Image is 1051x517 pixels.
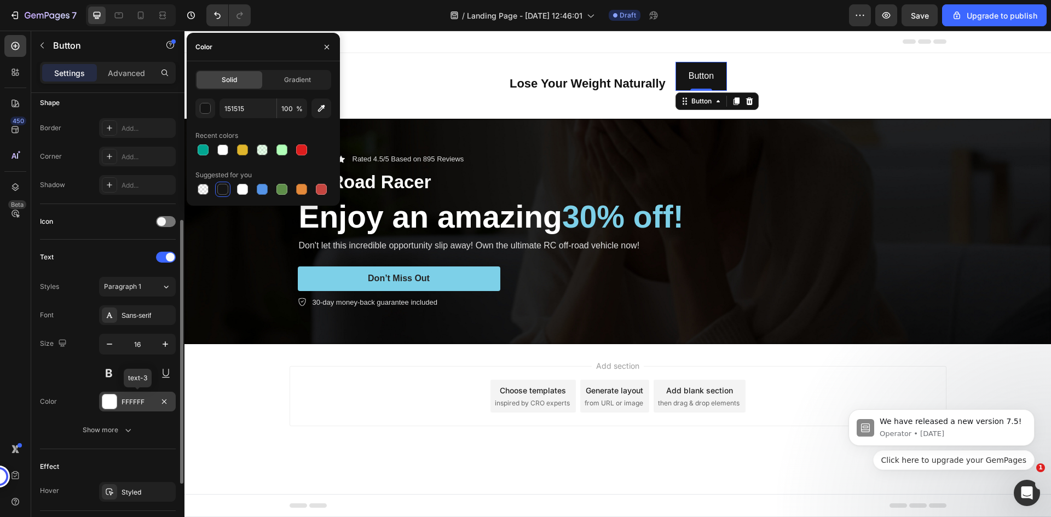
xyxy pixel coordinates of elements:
div: 450 [10,117,26,125]
button: Don’t Miss Out [113,236,316,260]
span: / [462,10,465,21]
iframe: Design area [184,31,1051,517]
span: Paragraph 1 [104,282,141,292]
div: Corner [40,152,62,161]
div: Color [195,42,212,52]
p: Off-Road Racer [114,140,753,164]
button: 7 [4,4,82,26]
p: Rated 4.5/5 Based on 895 Reviews [168,124,280,133]
button: Upgrade to publish [942,4,1047,26]
button: Save [902,4,938,26]
div: Add... [122,124,173,133]
span: Landing Page - [DATE] 12:46:01 [467,10,582,21]
div: Icon [40,217,53,226]
span: inspired by CRO experts [310,368,385,377]
p: Settings [54,67,85,79]
iframe: Intercom notifications message [832,373,1051,487]
div: Text [40,252,54,262]
span: Gradient [284,75,311,85]
div: Add... [122,181,173,190]
button: Show more [40,420,176,440]
span: 1 [1036,463,1045,472]
span: Add section [407,329,459,341]
div: Size [40,336,69,351]
div: Beta [8,200,26,209]
div: Font [40,310,54,320]
p: Button [53,39,146,52]
div: FFFFFF [122,397,153,407]
span: % [296,104,303,114]
div: Upgrade to publish [951,10,1037,21]
p: 7 [72,9,77,22]
span: 30% off! [378,169,499,204]
p: ⁠⁠⁠⁠⁠⁠⁠ [325,32,481,69]
span: then drag & drop elements [473,368,555,377]
div: Color [40,397,57,406]
div: Effect [40,462,59,472]
div: Sans-serif [122,311,173,321]
div: Add blank section [482,354,548,365]
span: Draft [620,10,636,20]
div: Undo/Redo [206,4,251,26]
p: Advanced [108,67,145,79]
button: <p>Button</p> [491,31,542,60]
p: Don't let this incredible opportunity slip away! Own the ultimate RC off-road vehicle now! [114,208,753,222]
button: Paragraph 1 [99,277,176,297]
div: Recent colors [195,131,238,141]
div: Choose templates [315,354,382,365]
div: Styles [40,282,59,292]
div: Styled [122,487,173,497]
p: 30-day money-back guarantee included [128,266,253,277]
div: Generate layout [401,354,459,365]
div: Don’t Miss Out [183,242,245,254]
h2: Enjoy an amazing [113,165,754,207]
div: Hover [40,486,59,496]
span: Solid [222,75,237,85]
div: Border [40,123,61,133]
div: Shape [40,98,60,108]
iframe: Intercom live chat [1014,480,1040,506]
div: Button [505,66,529,75]
div: Shadow [40,180,65,190]
span: Save [911,11,929,20]
strong: Lose Your Weight Naturally [325,46,481,60]
p: Button [504,38,529,54]
h2: Rich Text Editor. Editing area: main [324,31,482,71]
div: Suggested for you [195,170,252,180]
span: from URL or image [400,368,459,377]
div: Show more [83,425,134,435]
div: Add... [122,152,173,162]
input: Eg: FFFFFF [220,98,276,118]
